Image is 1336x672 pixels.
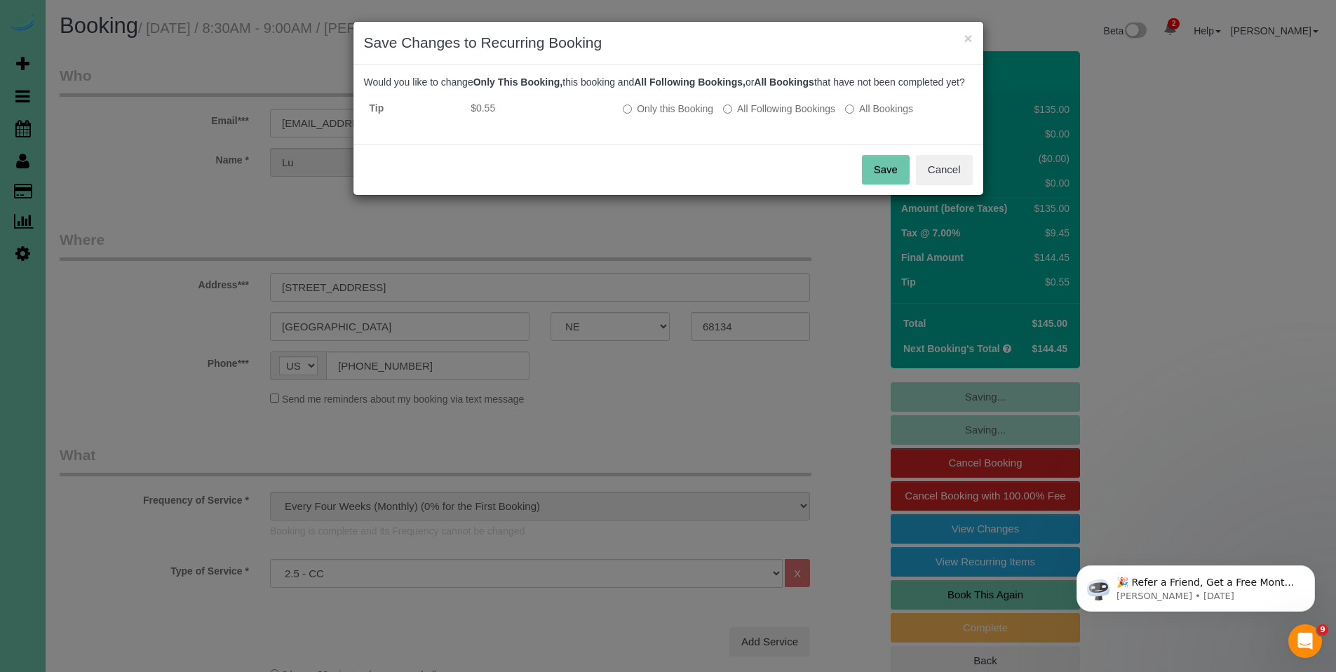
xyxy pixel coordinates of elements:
[473,76,563,88] b: Only This Booking,
[1055,536,1336,634] iframe: Intercom notifications message
[364,75,973,89] p: Would you like to change this booking and or that have not been completed yet?
[623,105,632,114] input: Only this Booking
[1317,624,1328,636] span: 9
[862,155,910,184] button: Save
[723,105,732,114] input: All Following Bookings
[916,155,973,184] button: Cancel
[1288,624,1322,658] iframe: Intercom live chat
[465,95,617,121] td: $0.55
[964,31,972,46] button: ×
[845,102,913,116] label: All bookings that have not been completed yet will be changed.
[723,102,835,116] label: This and all the bookings after it will be changed.
[364,32,973,53] h3: Save Changes to Recurring Booking
[845,105,854,114] input: All Bookings
[623,102,713,116] label: All other bookings in the series will remain the same.
[634,76,745,88] b: All Following Bookings,
[754,76,814,88] b: All Bookings
[370,102,384,114] strong: Tip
